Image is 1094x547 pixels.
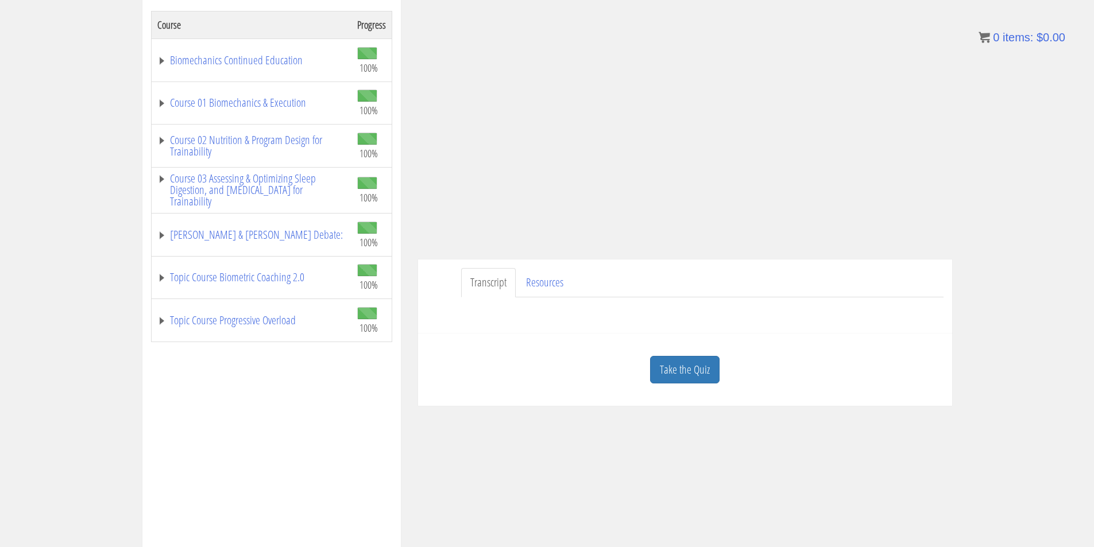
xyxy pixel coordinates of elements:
[461,268,516,297] a: Transcript
[359,278,378,291] span: 100%
[359,321,378,334] span: 100%
[359,147,378,160] span: 100%
[151,11,351,38] th: Course
[157,271,346,283] a: Topic Course Biometric Coaching 2.0
[157,55,346,66] a: Biomechanics Continued Education
[157,134,346,157] a: Course 02 Nutrition & Program Design for Trainability
[359,236,378,249] span: 100%
[1037,31,1043,44] span: $
[1003,31,1033,44] span: items:
[351,11,392,38] th: Progress
[993,31,999,44] span: 0
[359,191,378,204] span: 100%
[157,97,346,108] a: Course 01 Biomechanics & Execution
[979,31,1065,44] a: 0 items: $0.00
[157,229,346,240] a: [PERSON_NAME] & [PERSON_NAME] Debate:
[650,356,720,384] a: Take the Quiz
[359,61,378,74] span: 100%
[359,104,378,117] span: 100%
[979,32,990,43] img: icon11.png
[517,268,573,297] a: Resources
[1037,31,1065,44] bdi: 0.00
[157,173,346,207] a: Course 03 Assessing & Optimizing Sleep Digestion, and [MEDICAL_DATA] for Trainability
[157,315,346,326] a: Topic Course Progressive Overload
